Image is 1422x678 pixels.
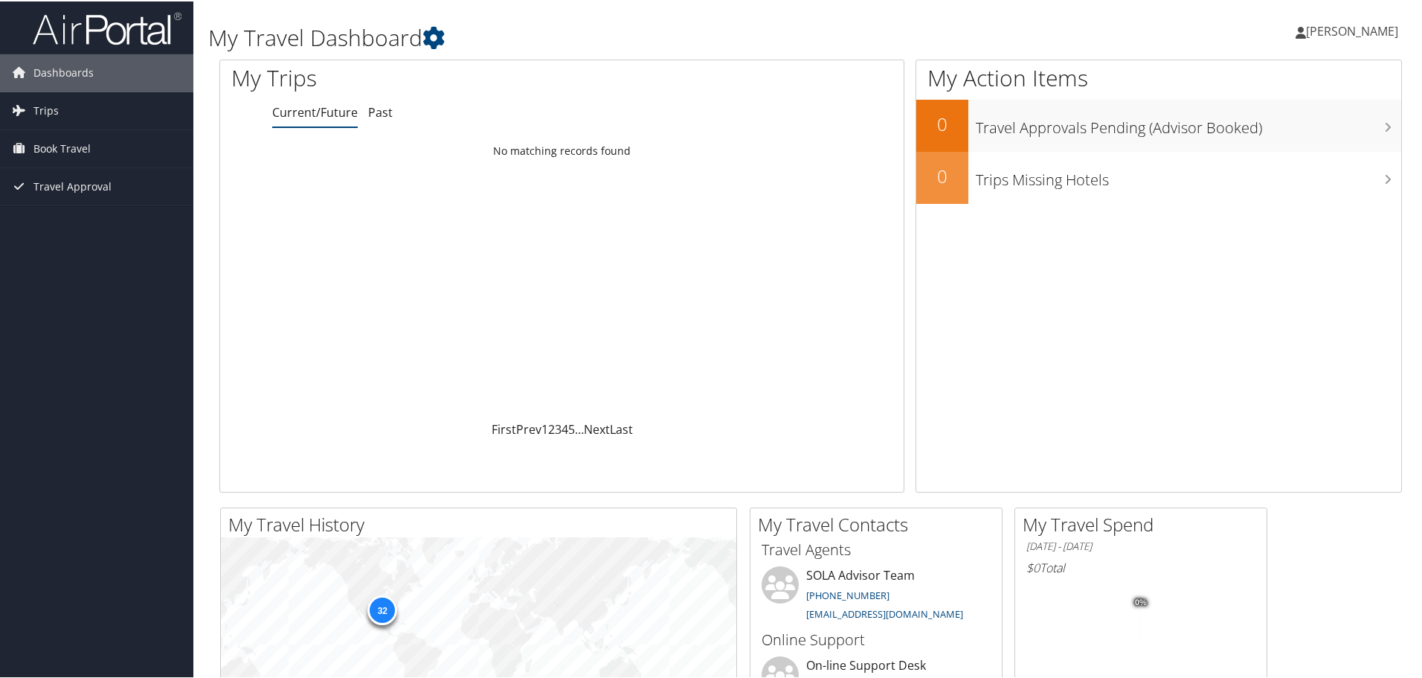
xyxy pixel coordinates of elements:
[1023,511,1267,536] h2: My Travel Spend
[1306,22,1398,38] span: [PERSON_NAME]
[555,420,562,436] a: 3
[976,161,1401,189] h3: Trips Missing Hotels
[1296,7,1413,52] a: [PERSON_NAME]
[762,538,991,559] h3: Travel Agents
[220,136,904,163] td: No matching records found
[562,420,568,436] a: 4
[1026,558,1040,575] span: $0
[916,150,1401,202] a: 0Trips Missing Hotels
[976,109,1401,137] h3: Travel Approvals Pending (Advisor Booked)
[33,91,59,128] span: Trips
[33,53,94,90] span: Dashboards
[33,129,91,166] span: Book Travel
[516,420,541,436] a: Prev
[916,162,968,188] h2: 0
[33,10,181,45] img: airportal-logo.png
[231,61,608,92] h1: My Trips
[367,594,397,624] div: 32
[1026,558,1255,575] h6: Total
[916,110,968,135] h2: 0
[272,103,358,119] a: Current/Future
[228,511,736,536] h2: My Travel History
[1026,538,1255,552] h6: [DATE] - [DATE]
[208,21,1011,52] h1: My Travel Dashboard
[916,98,1401,150] a: 0Travel Approvals Pending (Advisor Booked)
[806,606,963,619] a: [EMAIL_ADDRESS][DOMAIN_NAME]
[492,420,516,436] a: First
[541,420,548,436] a: 1
[610,420,633,436] a: Last
[806,587,889,601] a: [PHONE_NUMBER]
[575,420,584,436] span: …
[762,628,991,649] h3: Online Support
[584,420,610,436] a: Next
[368,103,393,119] a: Past
[916,61,1401,92] h1: My Action Items
[568,420,575,436] a: 5
[548,420,555,436] a: 2
[754,565,998,626] li: SOLA Advisor Team
[33,167,112,204] span: Travel Approval
[758,511,1002,536] h2: My Travel Contacts
[1135,597,1147,606] tspan: 0%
